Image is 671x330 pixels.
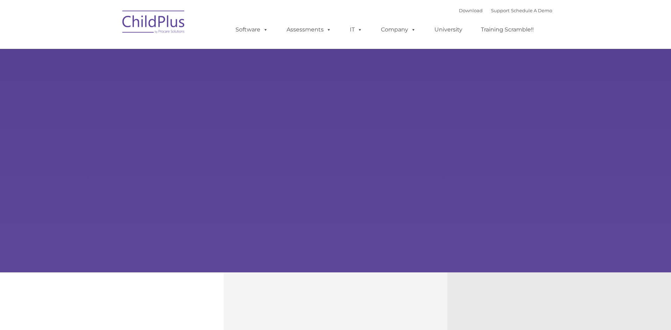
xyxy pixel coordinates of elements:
a: Training Scramble!! [474,23,541,37]
a: IT [343,23,369,37]
a: Download [459,8,483,13]
a: University [427,23,469,37]
a: Software [229,23,275,37]
a: Assessments [280,23,338,37]
a: Schedule A Demo [511,8,552,13]
font: | [459,8,552,13]
a: Support [491,8,510,13]
img: ChildPlus by Procare Solutions [119,6,189,41]
a: Company [374,23,423,37]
